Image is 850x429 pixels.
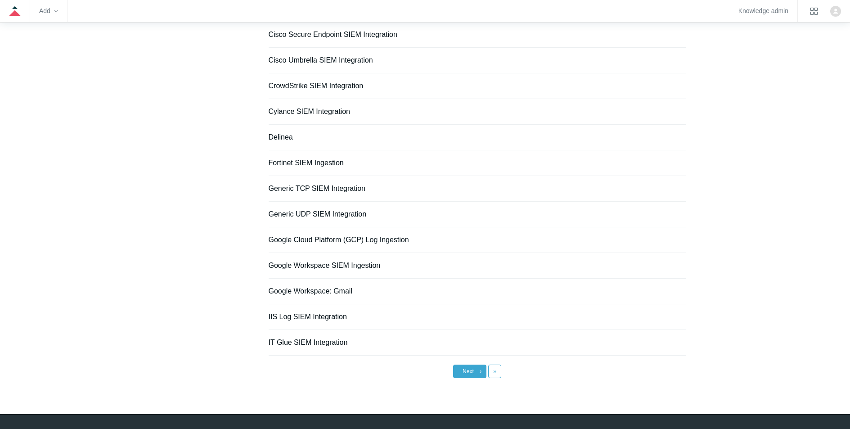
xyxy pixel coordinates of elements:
a: Next [453,365,486,378]
span: Next [463,368,474,375]
a: Knowledge admin [738,9,788,14]
a: Google Workspace: Gmail [269,287,352,295]
a: Cylance SIEM Integration [269,108,350,115]
a: Fortinet SIEM Ingestion [269,159,344,167]
a: Google Cloud Platform (GCP) Log Ingestion [269,236,409,244]
a: Cisco Umbrella SIEM Integration [269,56,373,64]
a: IT Glue SIEM Integration [269,339,348,346]
a: Delinea [269,133,293,141]
a: Google Workspace SIEM Ingestion [269,262,381,269]
a: Generic UDP SIEM Integration [269,210,367,218]
zd-hc-trigger: Add [39,9,58,14]
a: Cisco Secure Endpoint SIEM Integration [269,31,397,38]
a: CrowdStrike SIEM Integration [269,82,364,90]
a: IIS Log SIEM Integration [269,313,347,321]
img: user avatar [830,6,841,17]
a: Generic TCP SIEM Integration [269,185,366,192]
span: » [493,368,496,375]
span: › [480,368,481,375]
zd-hc-trigger: Click your profile icon to open the profile menu [830,6,841,17]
